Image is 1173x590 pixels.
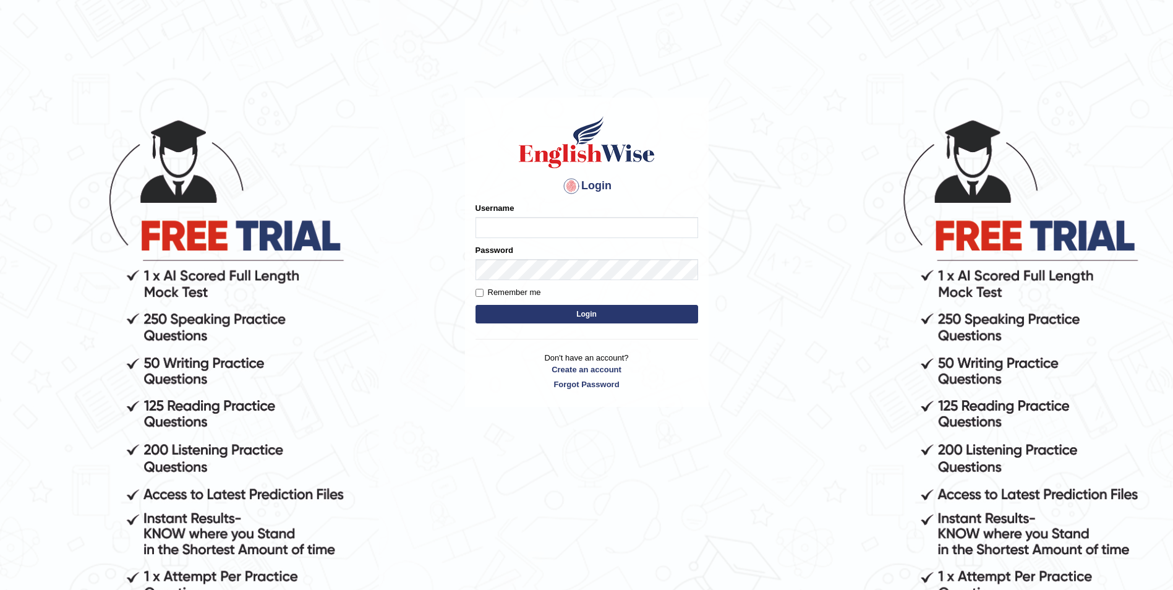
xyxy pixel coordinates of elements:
[476,286,541,299] label: Remember me
[476,305,698,323] button: Login
[476,176,698,196] h4: Login
[476,202,514,214] label: Username
[476,378,698,390] a: Forgot Password
[476,244,513,256] label: Password
[476,364,698,375] a: Create an account
[516,114,657,170] img: Logo of English Wise sign in for intelligent practice with AI
[476,352,698,390] p: Don't have an account?
[476,289,484,297] input: Remember me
